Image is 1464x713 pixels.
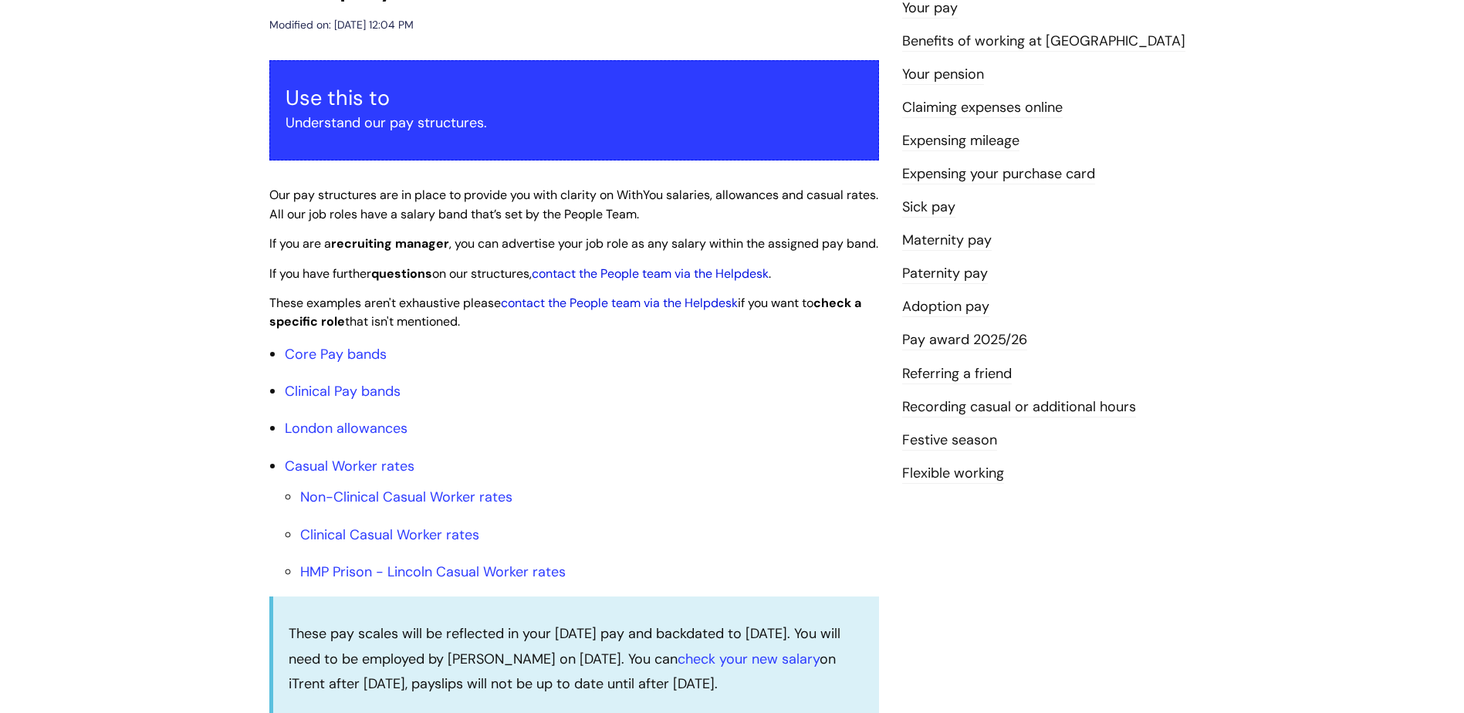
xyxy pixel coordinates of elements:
span: These examples aren't exhaustive please if you want to that isn't mentioned. [269,295,861,330]
span: If you are a , you can advertise your job role as any salary within the assigned pay band. [269,235,878,252]
a: Clinical Casual Worker rates [300,525,479,544]
a: contact the People team via the Helpdesk [501,295,738,311]
a: Claiming expenses online [902,98,1063,118]
p: Understand our pay structures. [286,110,863,135]
a: HMP Prison - Lincoln Casual Worker rates [300,563,566,581]
a: Clinical Pay bands [285,382,401,400]
div: Modified on: [DATE] 12:04 PM [269,15,414,35]
a: Non-Clinical Casual Worker rates [300,488,512,506]
strong: recruiting manager [331,235,449,252]
a: Core Pay bands [285,345,387,363]
a: Your pension [902,65,984,85]
a: Flexible working [902,464,1004,484]
a: Maternity pay [902,231,992,251]
a: Expensing mileage [902,131,1019,151]
span: If you have further on our structures, . [269,265,771,282]
a: Benefits of working at [GEOGRAPHIC_DATA] [902,32,1185,52]
a: London allowances [285,419,407,438]
a: Pay award 2025/26 [902,330,1027,350]
a: Paternity pay [902,264,988,284]
strong: questions [371,265,432,282]
a: Adoption pay [902,297,989,317]
a: check your new salary [678,650,820,668]
h3: Use this to [286,86,863,110]
a: contact the People team via the Helpdesk [532,265,769,282]
a: Referring a friend [902,364,1012,384]
a: Festive season [902,431,997,451]
a: Casual Worker rates [285,457,414,475]
a: Expensing your purchase card [902,164,1095,184]
p: These pay scales will be reflected in your [DATE] pay and backdated to [DATE]. You will need to b... [289,621,864,696]
a: Recording casual or additional hours [902,397,1136,417]
span: Our pay structures are in place to provide you with clarity on WithYou salaries, allowances and c... [269,187,878,222]
a: Sick pay [902,198,955,218]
